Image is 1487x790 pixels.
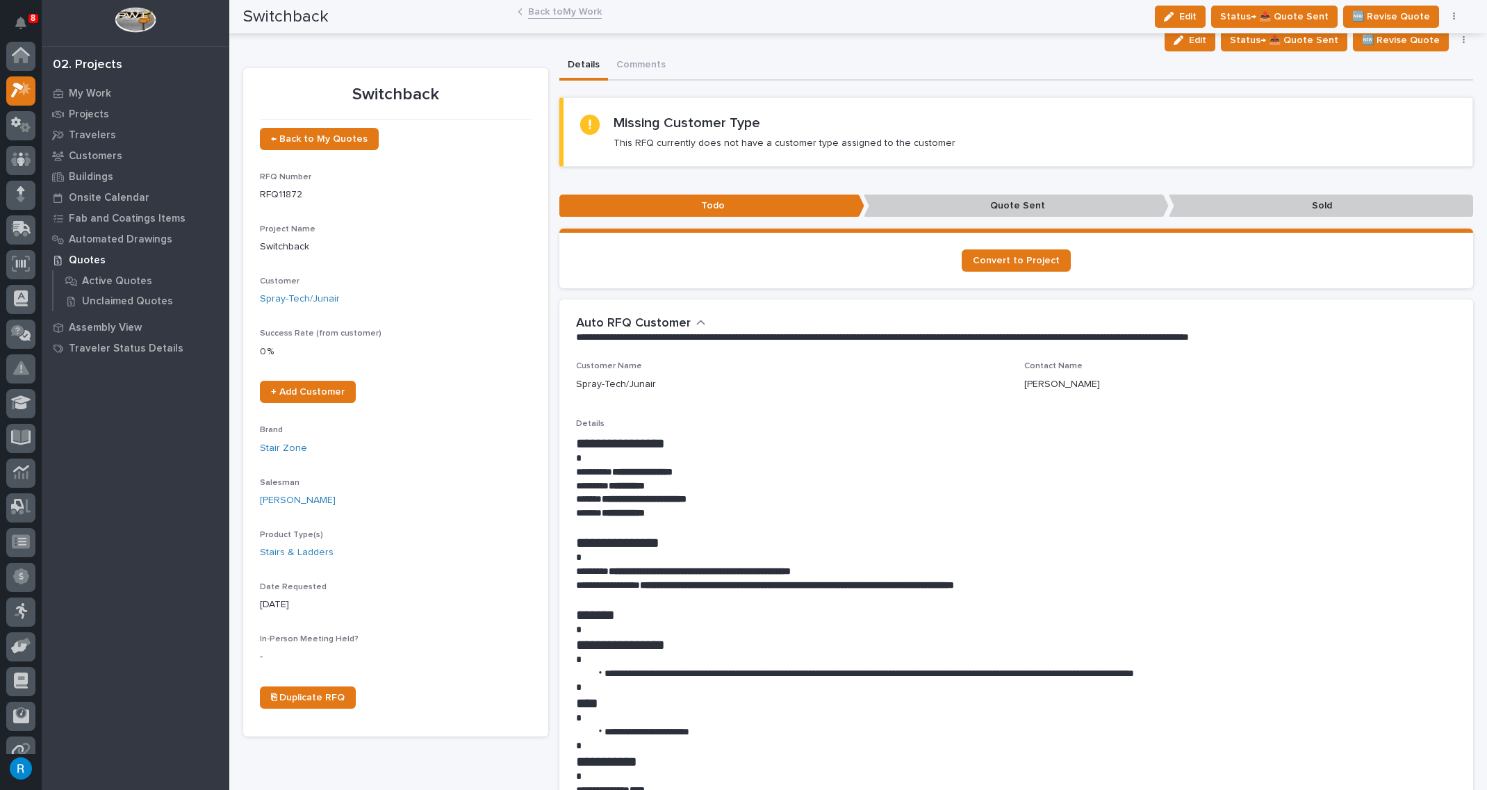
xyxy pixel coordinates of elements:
a: ← Back to My Quotes [260,128,379,150]
a: Automated Drawings [42,229,229,249]
a: Traveler Status Details [42,338,229,359]
p: Onsite Calendar [69,192,149,204]
p: Switchback [260,240,532,254]
p: RFQ11872 [260,188,532,202]
span: RFQ Number [260,173,311,181]
button: Status→ 📤 Quote Sent [1221,29,1347,51]
div: 02. Projects [53,58,122,73]
a: Projects [42,104,229,124]
p: Active Quotes [82,275,152,288]
p: - [260,650,532,664]
p: Spray-Tech/Junair [576,377,656,392]
span: Convert to Project [973,256,1060,265]
p: Buildings [69,171,113,183]
h2: Auto RFQ Customer [576,316,691,331]
button: users-avatar [6,754,35,783]
a: Onsite Calendar [42,187,229,208]
p: Switchback [260,85,532,105]
p: Unclaimed Quotes [82,295,173,308]
a: Back toMy Work [528,3,602,19]
h2: Missing Customer Type [614,115,760,131]
button: Details [559,51,608,81]
p: Quotes [69,254,106,267]
a: ⎘ Duplicate RFQ [260,686,356,709]
span: + Add Customer [271,387,345,397]
span: Status→ 📤 Quote Sent [1230,32,1338,49]
button: Comments [608,51,674,81]
a: Fab and Coatings Items [42,208,229,229]
a: Spray-Tech/Junair [260,292,340,306]
span: ⎘ Duplicate RFQ [271,693,345,702]
a: Active Quotes [54,271,229,290]
a: Travelers [42,124,229,145]
a: + Add Customer [260,381,356,403]
a: Buildings [42,166,229,187]
a: Stairs & Ladders [260,545,334,560]
button: Auto RFQ Customer [576,316,706,331]
span: Customer Name [576,362,642,370]
span: Project Name [260,225,315,233]
span: Product Type(s) [260,531,323,539]
span: 🆕 Revise Quote [1362,32,1440,49]
span: Contact Name [1024,362,1083,370]
p: Travelers [69,129,116,142]
a: Quotes [42,249,229,270]
p: 8 [31,13,35,23]
p: My Work [69,88,111,100]
p: Sold [1169,195,1474,217]
span: ← Back to My Quotes [271,134,368,144]
p: [DATE] [260,598,532,612]
p: Todo [559,195,864,217]
div: Notifications8 [17,17,35,39]
button: Notifications [6,8,35,38]
p: Assembly View [69,322,142,334]
p: 0 % [260,345,532,359]
p: Traveler Status Details [69,343,183,355]
span: In-Person Meeting Held? [260,635,359,643]
p: Fab and Coatings Items [69,213,186,225]
a: Unclaimed Quotes [54,291,229,311]
span: Date Requested [260,583,327,591]
span: Details [576,420,605,428]
a: Convert to Project [962,249,1071,272]
button: Edit [1165,29,1215,51]
button: 🆕 Revise Quote [1353,29,1449,51]
img: Workspace Logo [115,7,156,33]
p: Customers [69,150,122,163]
a: My Work [42,83,229,104]
a: Assembly View [42,317,229,338]
a: [PERSON_NAME] [260,493,336,508]
span: Success Rate (from customer) [260,329,381,338]
span: Customer [260,277,299,286]
p: [PERSON_NAME] [1024,377,1100,392]
span: Edit [1189,34,1206,47]
p: Quote Sent [864,195,1169,217]
a: Stair Zone [260,441,307,456]
span: Salesman [260,479,299,487]
p: Automated Drawings [69,233,172,246]
p: This RFQ currently does not have a customer type assigned to the customer [614,137,955,149]
a: Customers [42,145,229,166]
p: Projects [69,108,109,121]
span: Brand [260,426,283,434]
